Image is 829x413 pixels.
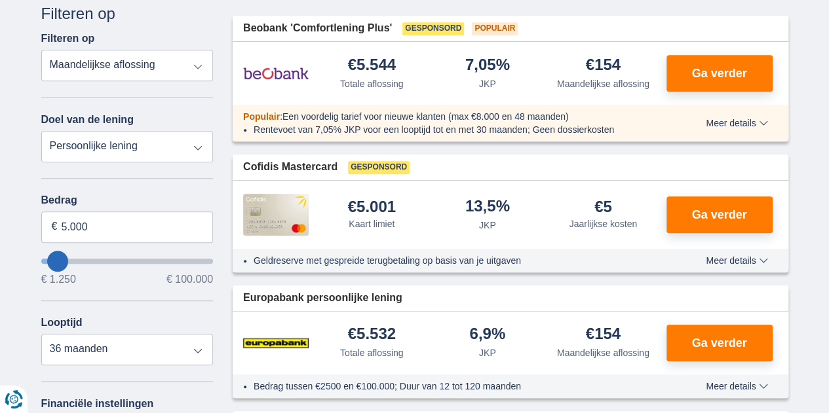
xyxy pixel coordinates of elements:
span: Europabank persoonlijke lening [243,291,402,306]
span: € [52,219,58,234]
span: Ga verder [691,337,746,349]
li: Bedrag tussen €2500 en €100.000; Duur van 12 tot 120 maanden [254,380,658,393]
span: Cofidis Mastercard [243,160,337,175]
span: € 1.250 [41,274,76,285]
label: Doel van de lening [41,114,134,126]
div: JKP [479,77,496,90]
img: product.pl.alt Cofidis CC [243,194,309,236]
span: Populair [243,111,280,122]
div: Kaart limiet [349,217,395,230]
img: product.pl.alt Beobank [243,57,309,90]
label: Looptijd [41,317,83,329]
span: € 100.000 [166,274,213,285]
div: JKP [479,219,496,232]
div: Jaarlijkse kosten [569,217,638,230]
li: Geldreserve met gespreide terugbetaling op basis van je uitgaven [254,254,658,267]
div: 13,5% [465,198,510,216]
span: Ga verder [691,67,746,79]
li: Rentevoet van 7,05% JKP voor een looptijd tot en met 30 maanden; Geen dossierkosten [254,123,658,136]
label: Financiële instellingen [41,398,154,410]
button: Ga verder [666,325,773,361]
button: Meer details [696,381,777,391]
div: €5.532 [348,326,396,344]
div: JKP [479,346,496,359]
div: Totale aflossing [340,346,404,359]
span: Gesponsord [402,22,464,35]
input: wantToBorrow [41,259,214,264]
span: Beobank 'Comfortlening Plus' [243,21,392,36]
span: Meer details [706,256,767,265]
label: Filteren op [41,33,95,45]
div: €5 [594,199,612,215]
span: Gesponsord [348,161,410,174]
button: Ga verder [666,55,773,92]
img: product.pl.alt Europabank [243,327,309,359]
span: Meer details [706,118,767,128]
button: Meer details [696,255,777,266]
button: Meer details [696,118,777,128]
div: €5.544 [348,57,396,75]
div: €5.001 [348,199,396,215]
div: 7,05% [465,57,510,75]
div: €154 [586,326,621,344]
div: €154 [586,57,621,75]
span: Een voordelig tarief voor nieuwe klanten (max €8.000 en 48 maanden) [282,111,569,122]
button: Ga verder [666,196,773,233]
div: Maandelijkse aflossing [557,77,649,90]
span: Meer details [706,382,767,391]
span: Populair [472,22,518,35]
label: Bedrag [41,194,214,206]
div: Filteren op [41,3,214,25]
div: Maandelijkse aflossing [557,346,649,359]
div: : [233,110,668,123]
span: Ga verder [691,209,746,221]
div: 6,9% [469,326,505,344]
div: Totale aflossing [340,77,404,90]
